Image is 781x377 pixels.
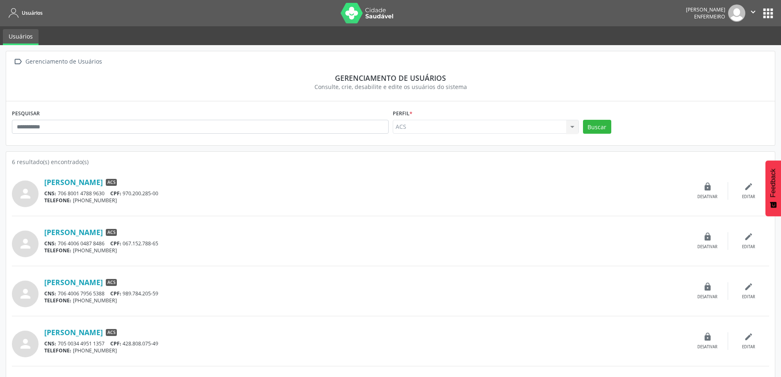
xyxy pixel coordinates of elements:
div: [PHONE_NUMBER] [44,247,687,254]
div: Editar [742,344,755,350]
div: 706 4006 0487 8486 067.152.788-65 [44,240,687,247]
span: TELEFONE: [44,247,71,254]
span: CPF: [110,290,121,297]
span: ACS [106,229,117,236]
div: 706 4006 7956 5388 989.784.205-59 [44,290,687,297]
span: TELEFONE: [44,197,71,204]
label: PESQUISAR [12,107,40,120]
div: Gerenciamento de Usuários [24,56,103,68]
i: person [18,186,33,201]
a: Usuários [3,29,39,45]
i: edit [744,282,753,291]
div: Desativar [697,344,717,350]
a: Usuários [6,6,43,20]
div: 705 0034 4951 1357 428.808.075-49 [44,340,687,347]
span: ACS [106,279,117,286]
span: CPF: [110,240,121,247]
div: Editar [742,194,755,200]
button:  [745,5,761,22]
div: Editar [742,244,755,250]
i: lock [703,232,712,241]
div: 706 8001 4788 9630 970.200.285-00 [44,190,687,197]
span: CNS: [44,290,56,297]
span: CNS: [44,340,56,347]
div: [PERSON_NAME] [686,6,725,13]
i: person [18,336,33,351]
button: Feedback - Mostrar pesquisa [765,160,781,216]
span: ACS [106,179,117,186]
span: TELEFONE: [44,347,71,354]
div: Desativar [697,194,717,200]
a: [PERSON_NAME] [44,278,103,287]
i: person [18,286,33,301]
label: Perfil [393,107,412,120]
span: Enfermeiro [694,13,725,20]
i: edit [744,232,753,241]
i: edit [744,182,753,191]
a: [PERSON_NAME] [44,178,103,187]
a:  Gerenciamento de Usuários [12,56,103,68]
span: CNS: [44,190,56,197]
img: img [728,5,745,22]
div: [PHONE_NUMBER] [44,197,687,204]
div: Desativar [697,244,717,250]
span: CPF: [110,190,121,197]
i: edit [744,332,753,341]
i: lock [703,282,712,291]
button: apps [761,6,775,21]
span: CPF: [110,340,121,347]
div: 6 resultado(s) encontrado(s) [12,158,769,166]
div: [PHONE_NUMBER] [44,297,687,304]
span: TELEFONE: [44,297,71,304]
i: lock [703,182,712,191]
div: Editar [742,294,755,300]
button: Buscar [583,120,611,134]
i: person [18,236,33,251]
a: [PERSON_NAME] [44,328,103,337]
i: lock [703,332,712,341]
i:  [749,7,758,16]
span: ACS [106,329,117,336]
span: CNS: [44,240,56,247]
div: Consulte, crie, desabilite e edite os usuários do sistema [18,82,763,91]
span: Feedback [770,169,777,197]
div: Gerenciamento de usuários [18,73,763,82]
div: [PHONE_NUMBER] [44,347,687,354]
span: Usuários [22,9,43,16]
div: Desativar [697,294,717,300]
a: [PERSON_NAME] [44,228,103,237]
i:  [12,56,24,68]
